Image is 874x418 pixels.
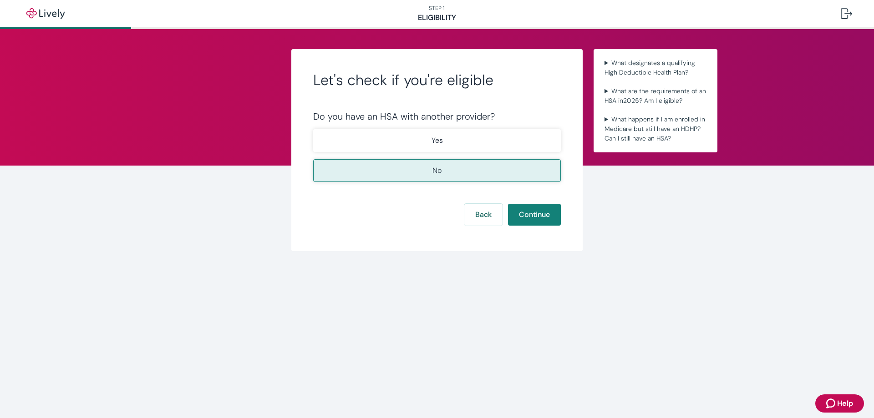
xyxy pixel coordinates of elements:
[834,3,859,25] button: Log out
[837,398,853,409] span: Help
[826,398,837,409] svg: Zendesk support icon
[313,71,561,89] h2: Let's check if you're eligible
[601,85,710,107] summary: What are the requirements of an HSA in2025? Am I eligible?
[20,8,71,19] img: Lively
[815,394,864,413] button: Zendesk support iconHelp
[508,204,561,226] button: Continue
[601,56,710,79] summary: What designates a qualifying High Deductible Health Plan?
[313,159,561,182] button: No
[432,135,443,146] p: Yes
[464,204,503,226] button: Back
[313,111,561,122] div: Do you have an HSA with another provider?
[313,129,561,152] button: Yes
[432,165,442,176] p: No
[601,113,710,145] summary: What happens if I am enrolled in Medicare but still have an HDHP? Can I still have an HSA?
